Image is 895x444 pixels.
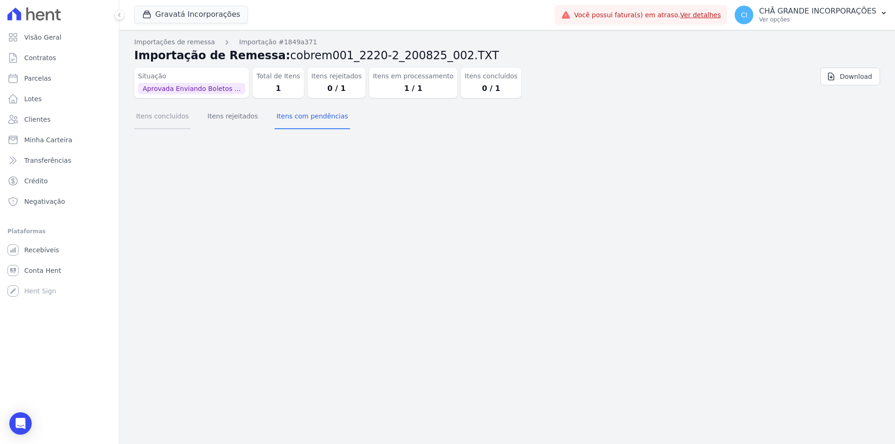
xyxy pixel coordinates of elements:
[759,16,876,23] p: Ver opções
[574,10,721,20] span: Você possui fatura(s) em atraso.
[9,412,32,435] div: Open Intercom Messenger
[24,74,51,83] span: Parcelas
[759,7,876,16] p: CHÃ GRANDE INCORPORAÇÕES
[465,71,517,81] dt: Itens concluídos
[256,71,300,81] dt: Total de Itens
[4,241,115,259] a: Recebíveis
[290,49,499,62] span: cobrem001_2220-2_200825_002.TXT
[741,12,748,18] span: CI
[134,37,215,47] a: Importações de remessa
[680,11,721,19] a: Ver detalhes
[24,156,71,165] span: Transferências
[138,83,245,94] span: Aprovada Enviando Boletos ...
[4,110,115,129] a: Clientes
[4,261,115,280] a: Conta Hent
[373,83,454,94] dd: 1 / 1
[134,47,880,64] h2: Importação de Remessa:
[138,71,245,81] dt: Situação
[24,245,59,255] span: Recebíveis
[311,71,362,81] dt: Itens rejeitados
[4,151,115,170] a: Transferências
[206,105,260,129] button: Itens rejeitados
[24,197,65,206] span: Negativação
[465,83,517,94] dd: 0 / 1
[4,28,115,47] a: Visão Geral
[820,68,880,85] a: Download
[256,83,300,94] dd: 1
[134,37,880,47] nav: Breadcrumb
[134,6,248,23] button: Gravatá Incorporações
[134,105,191,129] button: Itens concluídos
[24,115,50,124] span: Clientes
[275,105,350,129] button: Itens com pendências
[4,131,115,149] a: Minha Carteira
[24,94,42,104] span: Lotes
[373,71,454,81] dt: Itens em processamento
[311,83,362,94] dd: 0 / 1
[239,37,317,47] a: Importação #1849a371
[4,192,115,211] a: Negativação
[24,53,56,62] span: Contratos
[7,226,111,237] div: Plataformas
[727,2,895,28] button: CI CHÃ GRANDE INCORPORAÇÕES Ver opções
[4,69,115,88] a: Parcelas
[4,49,115,67] a: Contratos
[24,176,48,186] span: Crédito
[24,33,62,42] span: Visão Geral
[24,266,61,275] span: Conta Hent
[24,135,72,145] span: Minha Carteira
[4,172,115,190] a: Crédito
[4,90,115,108] a: Lotes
